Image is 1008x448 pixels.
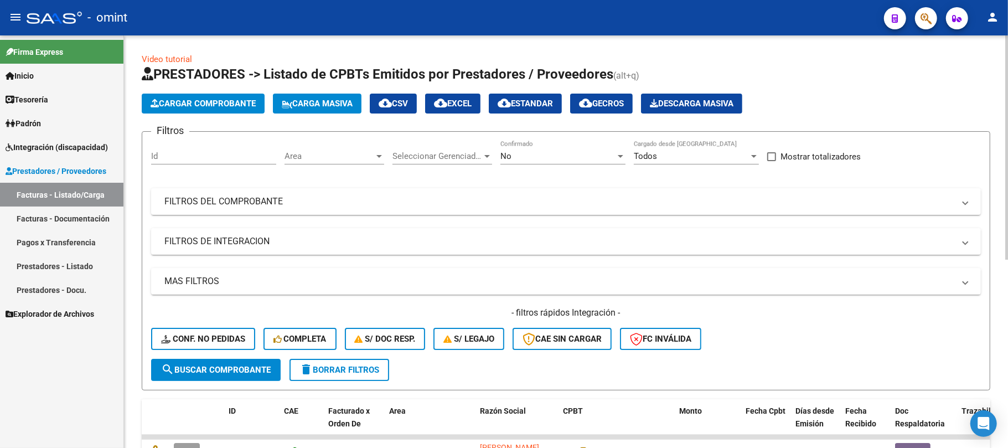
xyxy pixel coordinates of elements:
span: Fecha Recibido [845,406,876,428]
span: Todos [634,151,657,161]
span: Mostrar totalizadores [780,150,861,163]
span: FC Inválida [630,334,691,344]
span: Razón Social [480,406,526,415]
button: S/ Doc Resp. [345,328,426,350]
div: Open Intercom Messenger [970,410,997,437]
button: Gecros [570,94,633,114]
datatable-header-cell: Fecha Recibido [841,399,891,448]
datatable-header-cell: Días desde Emisión [791,399,841,448]
mat-icon: cloud_download [434,96,447,110]
mat-panel-title: FILTROS DEL COMPROBANTE [164,195,954,208]
span: Doc Respaldatoria [895,406,945,428]
span: Inicio [6,70,34,82]
span: Prestadores / Proveedores [6,165,106,177]
datatable-header-cell: Area [385,399,459,448]
span: Descarga Masiva [650,99,733,109]
span: Monto [679,406,702,415]
span: Cargar Comprobante [151,99,256,109]
span: S/ Doc Resp. [355,334,416,344]
h4: - filtros rápidos Integración - [151,307,981,319]
button: Conf. no pedidas [151,328,255,350]
span: No [500,151,511,161]
span: PRESTADORES -> Listado de CPBTs Emitidos por Prestadores / Proveedores [142,66,613,82]
span: Días desde Emisión [795,406,834,428]
span: EXCEL [434,99,472,109]
h3: Filtros [151,123,189,138]
mat-icon: delete [299,363,313,376]
button: FC Inválida [620,328,701,350]
datatable-header-cell: Razón Social [475,399,559,448]
button: Descarga Masiva [641,94,742,114]
span: Padrón [6,117,41,130]
button: Cargar Comprobante [142,94,265,114]
datatable-header-cell: CAE [280,399,324,448]
button: Estandar [489,94,562,114]
span: Area [285,151,374,161]
mat-panel-title: MAS FILTROS [164,275,954,287]
mat-icon: search [161,363,174,376]
span: Completa [273,334,327,344]
button: EXCEL [425,94,480,114]
span: (alt+q) [613,70,639,81]
span: Fecha Cpbt [746,406,785,415]
app-download-masive: Descarga masiva de comprobantes (adjuntos) [641,94,742,114]
span: Facturado x Orden De [328,406,370,428]
span: Tesorería [6,94,48,106]
mat-expansion-panel-header: MAS FILTROS [151,268,981,295]
datatable-header-cell: Doc Respaldatoria [891,399,957,448]
button: Carga Masiva [273,94,361,114]
button: Completa [263,328,337,350]
span: ID [229,406,236,415]
mat-icon: cloud_download [498,96,511,110]
button: CAE SIN CARGAR [513,328,612,350]
span: Carga Masiva [282,99,353,109]
span: Estandar [498,99,553,109]
span: CPBT [563,406,583,415]
span: Seleccionar Gerenciador [392,151,482,161]
mat-icon: cloud_download [579,96,592,110]
datatable-header-cell: Monto [675,399,741,448]
mat-expansion-panel-header: FILTROS DEL COMPROBANTE [151,188,981,215]
span: CAE SIN CARGAR [523,334,602,344]
span: - omint [87,6,127,30]
span: Integración (discapacidad) [6,141,108,153]
button: CSV [370,94,417,114]
span: Gecros [579,99,624,109]
span: CSV [379,99,408,109]
button: S/ legajo [433,328,504,350]
span: Firma Express [6,46,63,58]
button: Buscar Comprobante [151,359,281,381]
button: Borrar Filtros [290,359,389,381]
a: Video tutorial [142,54,192,64]
mat-icon: person [986,11,999,24]
span: Explorador de Archivos [6,308,94,320]
mat-panel-title: FILTROS DE INTEGRACION [164,235,954,248]
mat-expansion-panel-header: FILTROS DE INTEGRACION [151,228,981,255]
datatable-header-cell: Facturado x Orden De [324,399,385,448]
span: Area [389,406,406,415]
span: Borrar Filtros [299,365,379,375]
span: Conf. no pedidas [161,334,245,344]
datatable-header-cell: ID [224,399,280,448]
mat-icon: cloud_download [379,96,392,110]
mat-icon: menu [9,11,22,24]
span: Trazabilidad [962,406,1006,415]
datatable-header-cell: Fecha Cpbt [741,399,791,448]
span: S/ legajo [443,334,494,344]
span: Buscar Comprobante [161,365,271,375]
span: CAE [284,406,298,415]
datatable-header-cell: CPBT [559,399,675,448]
